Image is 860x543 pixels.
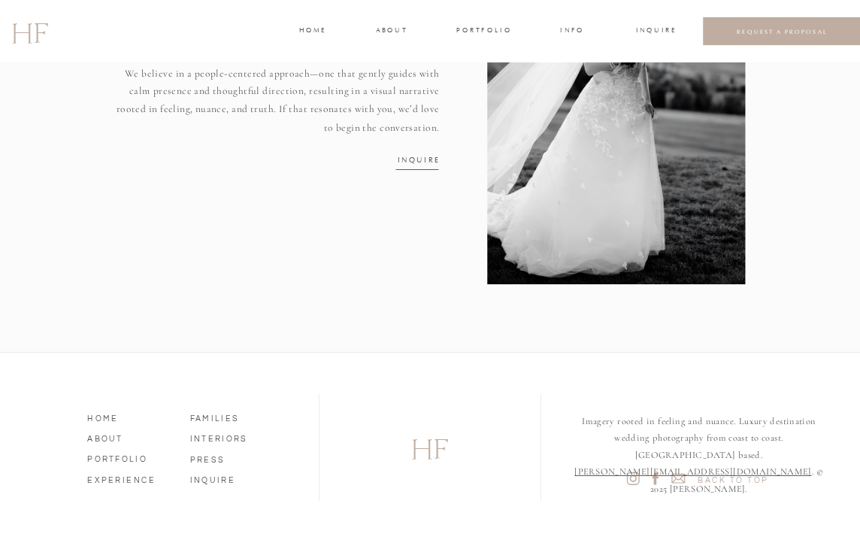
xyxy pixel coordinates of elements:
[570,414,828,466] p: Imagery rooted in feeling and nuance. Luxury destination wedding photography from coast to coast....
[714,27,849,35] a: REQUEST A PROPOSAL
[87,451,169,464] a: PORTFOLIO
[87,431,169,444] a: ABOUT
[574,466,811,478] a: [PERSON_NAME][EMAIL_ADDRESS][DOMAIN_NAME]
[190,431,272,444] a: INTERIORS
[11,11,47,52] a: HF
[115,64,440,141] p: We believe in a people-centered approach—one that gently guides with calm presence and thoughtful...
[636,25,674,38] a: INQUIRE
[87,472,169,485] a: EXPERIENCE
[367,426,493,468] a: HF
[190,472,272,485] a: INQUIRE
[299,25,326,38] a: home
[398,154,438,163] a: INQUIRE
[87,410,169,423] a: HOME
[376,25,406,38] a: about
[190,452,272,465] a: PRESS
[190,410,272,423] a: FAMILIES
[559,25,586,38] a: INFO
[115,14,440,50] h1: When You’re Ready, We’re Here
[456,25,510,38] a: portfolio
